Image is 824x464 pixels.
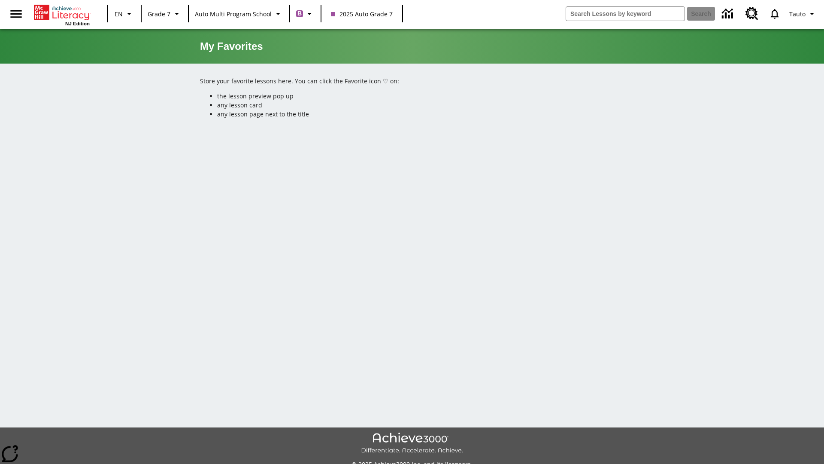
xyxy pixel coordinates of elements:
span: Tauto [789,9,806,18]
a: Home [34,4,90,21]
a: Notifications [763,3,786,25]
a: Resource Center, Will open in new tab [740,2,763,25]
h5: My Favorites [200,40,263,53]
span: B [297,8,302,19]
span: 2025 Auto Grade 7 [331,9,393,18]
img: Achieve3000 Differentiate Accelerate Achieve [361,433,463,455]
button: Profile/Settings [786,6,821,21]
button: School: Auto Multi program School, Select your school [191,6,287,21]
span: NJ Edition [65,21,90,26]
button: Open side menu [3,1,29,27]
div: Home [34,3,90,26]
a: Data Center [717,2,740,26]
span: EN [115,9,123,18]
button: Grade: Grade 7, Select a grade [144,6,185,21]
li: the lesson preview pop up [217,92,624,101]
li: any lesson card [217,101,624,110]
li: any lesson page next to the title [217,110,624,119]
button: Boost Class color is purple. Change class color [293,6,318,21]
span: Auto Multi program School [195,9,272,18]
span: Grade 7 [148,9,170,18]
button: Language: EN, Select a language [111,6,138,21]
p: Store your favorite lessons here. You can click the Favorite icon ♡ on: [200,76,624,85]
input: search field [566,7,685,21]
